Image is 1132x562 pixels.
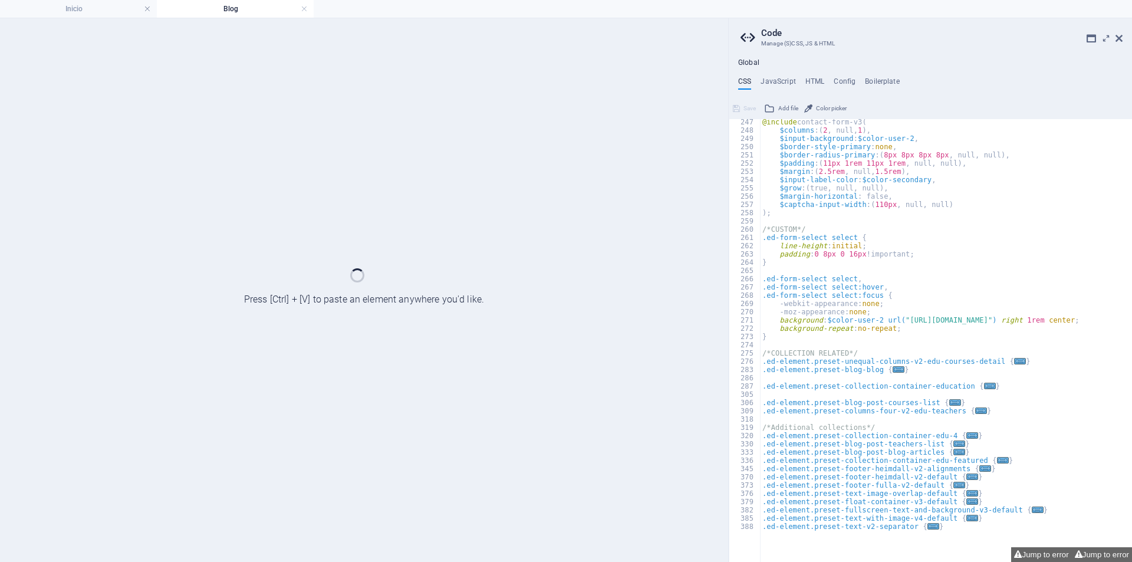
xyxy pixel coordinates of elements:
span: ... [966,490,978,497]
div: 272 [729,324,761,333]
span: ... [893,366,904,373]
div: 255 [729,184,761,192]
div: 258 [729,209,761,217]
span: ... [953,449,965,455]
div: 250 [729,143,761,151]
span: Color picker [816,101,847,116]
h4: JavaScript [761,77,795,90]
div: 283 [729,366,761,374]
span: ... [953,482,965,488]
div: 336 [729,456,761,465]
div: 379 [729,498,761,506]
button: Add file [762,101,800,116]
div: 373 [729,481,761,489]
button: Color picker [802,101,848,116]
span: ... [966,498,978,505]
span: ... [979,465,991,472]
div: 330 [729,440,761,448]
span: ... [966,432,978,439]
h4: Global [738,58,759,68]
div: 266 [729,275,761,283]
div: 260 [729,225,761,234]
div: 256 [729,192,761,201]
button: Jump to error [1072,547,1132,562]
button: Jump to error [1011,547,1071,562]
h4: Boilerplate [865,77,900,90]
h3: Manage (S)CSS, JS & HTML [761,38,1099,49]
h4: CSS [738,77,751,90]
div: 318 [729,415,761,423]
span: ... [949,399,961,406]
div: 259 [729,217,761,225]
div: 253 [729,167,761,176]
div: 320 [729,432,761,440]
div: 262 [729,242,761,250]
div: 309 [729,407,761,415]
span: ... [1032,507,1044,513]
div: 385 [729,514,761,522]
div: 306 [729,399,761,407]
div: 265 [729,267,761,275]
div: 273 [729,333,761,341]
div: 286 [729,374,761,382]
span: ... [966,515,978,521]
div: 268 [729,291,761,300]
div: 264 [729,258,761,267]
div: 271 [729,316,761,324]
div: 267 [729,283,761,291]
span: ... [1014,358,1026,364]
span: ... [997,457,1009,464]
div: 376 [729,489,761,498]
div: 275 [729,349,761,357]
span: ... [984,383,996,389]
div: 287 [729,382,761,390]
span: ... [927,523,939,530]
div: 252 [729,159,761,167]
div: 257 [729,201,761,209]
div: 263 [729,250,761,258]
div: 248 [729,126,761,134]
h4: Blog [157,2,314,15]
div: 269 [729,300,761,308]
div: 345 [729,465,761,473]
div: 270 [729,308,761,316]
div: 261 [729,234,761,242]
div: 249 [729,134,761,143]
div: 276 [729,357,761,366]
span: Add file [778,101,798,116]
div: 274 [729,341,761,349]
div: 247 [729,118,761,126]
div: 388 [729,522,761,531]
div: 251 [729,151,761,159]
h4: Config [834,77,855,90]
span: ... [953,441,965,447]
div: 382 [729,506,761,514]
div: 305 [729,390,761,399]
div: 254 [729,176,761,184]
div: 319 [729,423,761,432]
span: ... [975,407,987,414]
div: 333 [729,448,761,456]
h4: HTML [805,77,825,90]
span: ... [966,474,978,480]
h2: Code [761,28,1123,38]
div: 370 [729,473,761,481]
